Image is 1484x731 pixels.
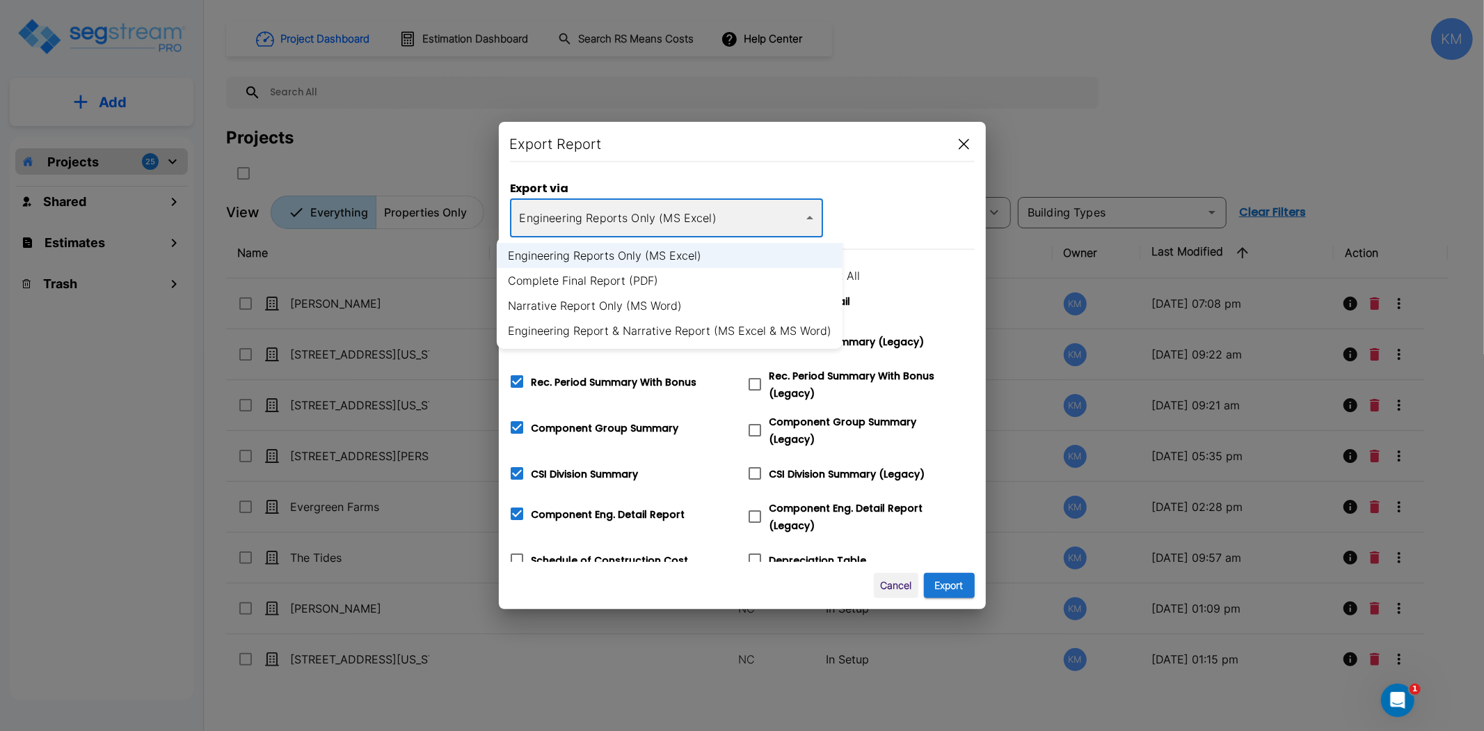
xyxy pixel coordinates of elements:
li: Engineering Report & Narrative Report (MS Excel & MS Word) [497,318,843,343]
li: Engineering Reports Only (MS Excel) [497,243,843,268]
iframe: Intercom live chat [1381,684,1414,717]
li: Complete Final Report (PDF) [497,268,843,293]
span: 1 [1410,684,1421,695]
li: Narrative Report Only (MS Word) [497,293,843,318]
